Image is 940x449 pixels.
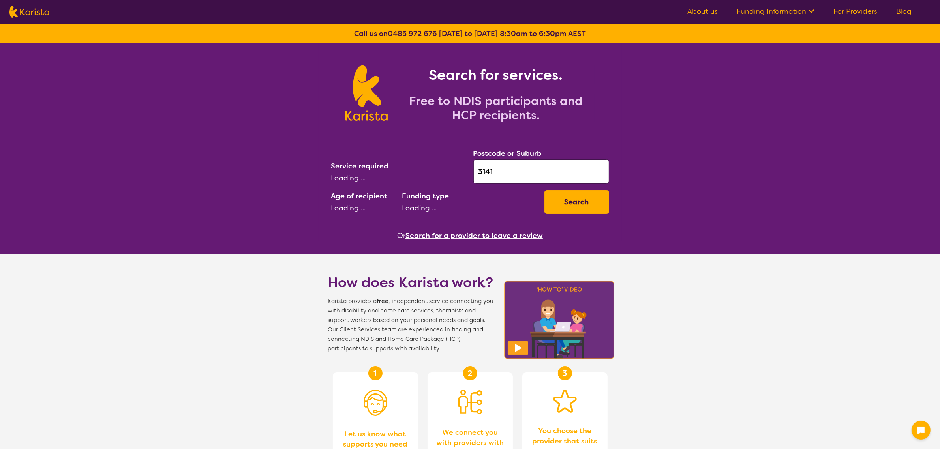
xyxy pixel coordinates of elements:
[331,191,388,201] label: Age of recipient
[473,149,542,158] label: Postcode or Suburb
[364,390,387,416] img: Person with headset icon
[328,297,494,354] span: Karista provides a , independent service connecting you with disability and home care services, t...
[502,279,617,361] img: Karista video
[331,161,389,171] label: Service required
[402,191,449,201] label: Funding type
[553,390,577,413] img: Star icon
[544,190,609,214] button: Search
[896,7,912,16] a: Blog
[458,390,482,414] img: Person being matched to services icon
[737,7,814,16] a: Funding Information
[833,7,877,16] a: For Providers
[368,366,383,380] div: 1
[345,65,388,121] img: Karista logo
[397,230,405,241] span: Or
[402,202,538,214] div: Loading ...
[388,29,437,38] a: 0485 972 676
[405,230,543,241] button: Search for a provider to leave a review
[397,94,595,122] h2: Free to NDIS participants and HCP recipients.
[354,29,586,38] b: Call us on [DATE] to [DATE] 8:30am to 6:30pm AEST
[463,366,477,380] div: 2
[331,172,467,184] div: Loading ...
[377,297,389,305] b: free
[328,273,494,292] h1: How does Karista work?
[9,6,49,18] img: Karista logo
[558,366,572,380] div: 3
[331,202,396,214] div: Loading ...
[473,159,609,184] input: Type
[687,7,718,16] a: About us
[397,65,595,84] h1: Search for services.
